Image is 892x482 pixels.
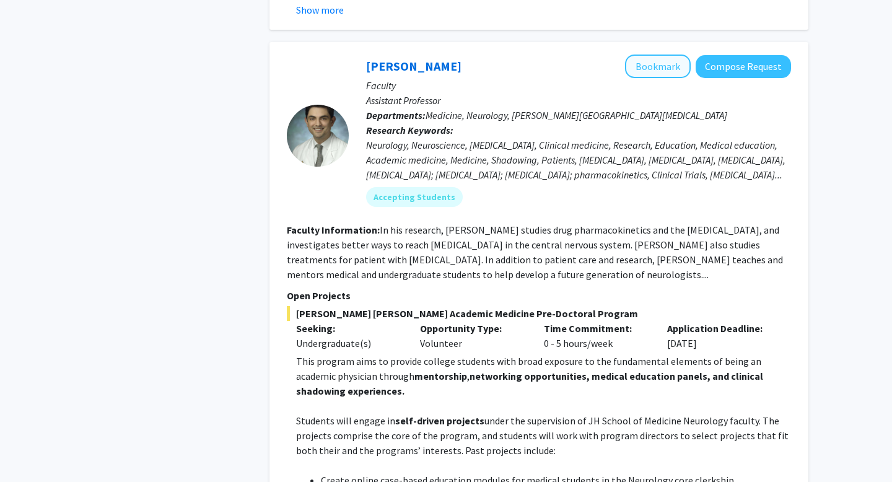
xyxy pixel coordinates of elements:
p: Seeking: [296,321,401,336]
p: Students will engage in under the supervision of JH School of Medicine Neurology faculty. The pro... [296,413,791,458]
mat-chip: Accepting Students [366,187,463,207]
fg-read-more: In his research, [PERSON_NAME] studies drug pharmacokinetics and the [MEDICAL_DATA], and investig... [287,224,783,281]
strong: self-driven projects [395,414,484,427]
div: 0 - 5 hours/week [535,321,658,351]
button: Add Carlos Romo to Bookmarks [625,55,691,78]
div: Neurology, Neuroscience, [MEDICAL_DATA], Clinical medicine, Research, Education, Medical educatio... [366,138,791,182]
iframe: Chat [9,426,53,473]
div: Undergraduate(s) [296,336,401,351]
div: Volunteer [411,321,535,351]
b: Research Keywords: [366,124,453,136]
div: [DATE] [658,321,782,351]
p: This program aims to provide college students with broad exposure to the fundamental elements of ... [296,354,791,398]
b: Departments: [366,109,426,121]
p: Open Projects [287,288,791,303]
button: Compose Request to Carlos Romo [696,55,791,78]
p: Assistant Professor [366,93,791,108]
a: [PERSON_NAME] [366,58,461,74]
span: [PERSON_NAME] [PERSON_NAME] Academic Medicine Pre-Doctoral Program [287,306,791,321]
p: Opportunity Type: [420,321,525,336]
span: Medicine, Neurology, [PERSON_NAME][GEOGRAPHIC_DATA][MEDICAL_DATA] [426,109,727,121]
b: Faculty Information: [287,224,380,236]
p: Application Deadline: [667,321,772,336]
p: Time Commitment: [544,321,649,336]
button: Show more [296,2,344,17]
p: Faculty [366,78,791,93]
strong: mentorship [414,370,467,382]
strong: networking opportunities, medical education panels, and clinical shadowing experiences. [296,370,763,397]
